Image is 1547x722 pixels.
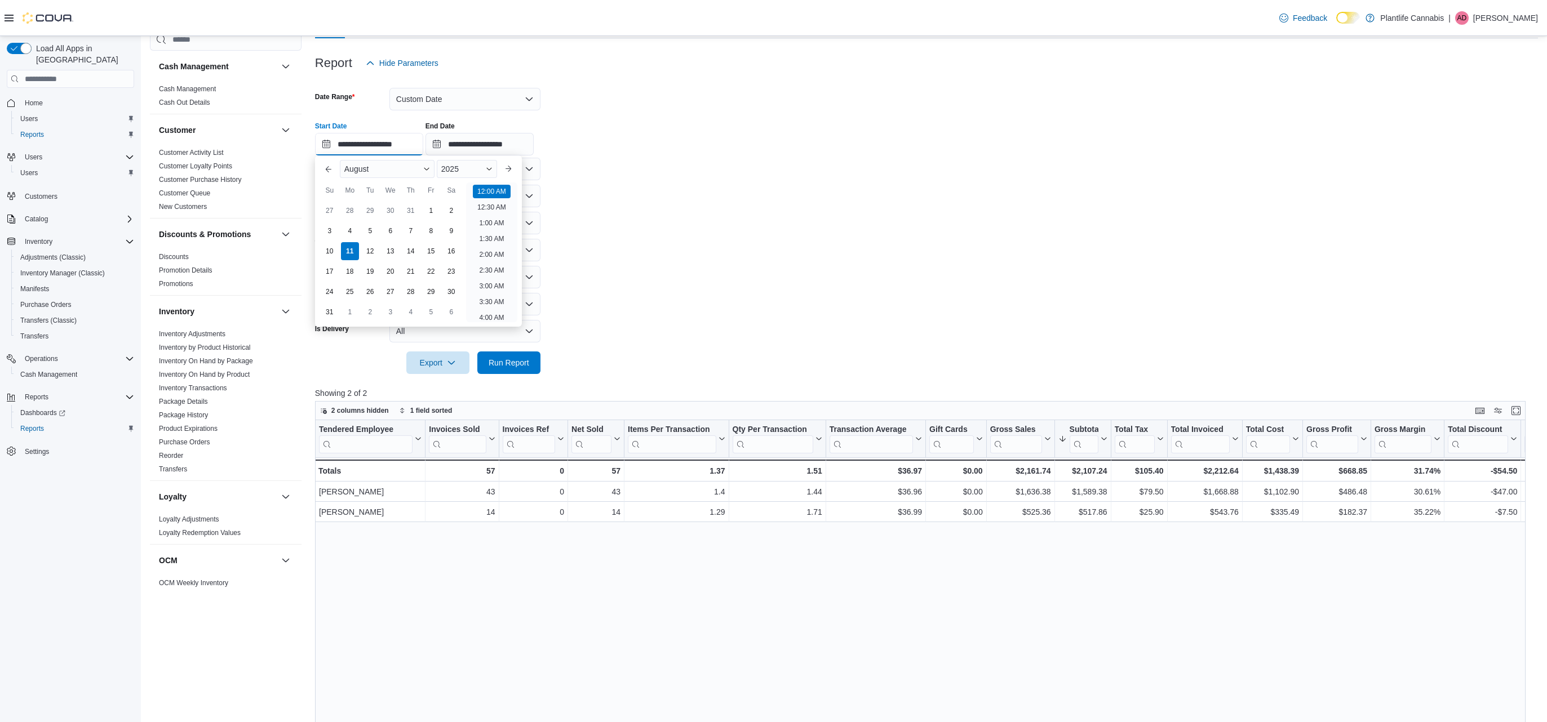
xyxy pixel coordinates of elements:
span: Customer Queue [159,189,210,198]
div: Th [402,181,420,199]
span: Manifests [20,284,49,293]
div: Gift Card Sales [929,425,974,453]
button: Tendered Employee [319,425,422,453]
div: day-30 [382,202,400,220]
a: Customer Loyalty Points [159,162,232,170]
div: Sa [442,181,460,199]
div: day-6 [382,222,400,240]
button: Cash Management [159,61,277,72]
a: Inventory Transactions [159,384,227,392]
div: Gift Cards [929,425,974,435]
span: Users [20,168,38,177]
div: Su [321,181,339,199]
span: Customer Activity List [159,148,224,157]
div: Fr [422,181,440,199]
div: Qty Per Transaction [732,425,813,453]
span: Promotions [159,279,193,288]
a: Promotion Details [159,266,212,274]
span: Transfers (Classic) [16,314,134,327]
span: Inventory [20,235,134,248]
span: Inventory On Hand by Product [159,370,250,379]
div: day-31 [402,202,420,220]
button: Qty Per Transaction [732,425,822,453]
a: Inventory Adjustments [159,330,225,338]
div: day-16 [442,242,460,260]
button: Operations [2,351,139,367]
div: day-21 [402,262,420,280]
button: All [389,320,540,342]
span: Customer Loyalty Points [159,162,232,171]
div: day-1 [422,202,440,220]
span: Inventory [25,237,52,246]
a: Customer Queue [159,189,210,197]
span: Transfers [16,329,134,343]
div: day-29 [422,283,440,301]
span: Dashboards [16,406,134,420]
a: Manifests [16,282,54,296]
div: Total Tax [1114,425,1154,435]
a: Cash Out Details [159,99,210,106]
span: Discounts [159,252,189,261]
div: day-28 [341,202,359,220]
label: End Date [425,122,455,131]
a: New Customers [159,203,207,211]
div: Gross Margin [1375,425,1431,453]
a: Home [20,96,47,110]
span: Transfers (Classic) [20,316,77,325]
span: August [344,164,369,173]
button: Catalog [2,211,139,227]
span: Inventory Adjustments [159,329,225,338]
div: day-25 [341,283,359,301]
img: Cova [23,12,73,24]
button: Reports [2,389,139,405]
div: day-17 [321,262,339,280]
div: day-22 [422,262,440,280]
div: Invoices Ref [502,425,555,435]
a: Customers [20,190,62,203]
div: day-27 [382,283,400,301]
a: Customer Activity List [159,149,224,157]
div: Invoices Ref [502,425,555,453]
span: Users [16,112,134,126]
input: Press the down key to open a popover containing a calendar. [425,133,534,155]
div: day-18 [341,262,359,280]
button: Cash Management [11,367,139,382]
span: Product Expirations [159,424,218,433]
a: Transfers [16,329,53,343]
h3: OCM [159,555,178,566]
span: Users [20,114,38,123]
button: Export [406,351,469,374]
a: Loyalty Adjustments [159,515,219,523]
button: Transfers (Classic) [11,313,139,328]
div: Gross Profit [1306,425,1358,453]
span: 2 columns hidden [331,406,389,415]
span: Reports [20,130,44,139]
div: day-14 [402,242,420,260]
div: day-20 [382,262,400,280]
div: Antoinette De Raucourt [1455,11,1469,25]
button: Display options [1491,404,1505,417]
button: Inventory [159,306,277,317]
button: Reports [11,421,139,436]
div: day-2 [442,202,460,220]
span: Inventory Manager (Classic) [16,266,134,280]
div: Gross Sales [990,425,1041,453]
div: Total Invoiced [1171,425,1229,453]
button: Customer [159,124,277,136]
div: Net Sold [571,425,611,453]
div: Net Sold [571,425,611,435]
button: Total Invoiced [1171,425,1238,453]
button: Gross Sales [990,425,1050,453]
span: 1 field sorted [410,406,453,415]
span: Package History [159,411,208,420]
span: Reports [25,393,48,402]
button: Inventory Manager (Classic) [11,265,139,281]
span: Transfers [20,332,48,341]
span: Purchase Orders [159,438,210,447]
div: day-23 [442,262,460,280]
div: day-2 [361,303,379,321]
span: Operations [20,352,134,366]
div: Gross Profit [1306,425,1358,435]
span: Cash Management [159,84,216,93]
